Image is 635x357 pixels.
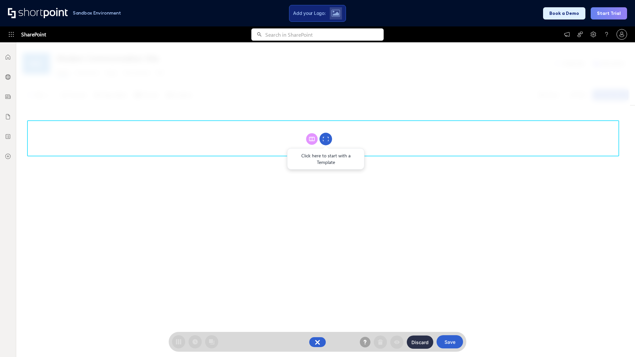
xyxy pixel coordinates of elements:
[602,325,635,357] iframe: Chat Widget
[331,10,340,17] img: Upload logo
[293,10,325,16] span: Add your Logo:
[265,28,384,41] input: Search in SharePoint
[591,7,627,20] button: Start Trial
[407,336,433,349] button: Discard
[73,11,121,15] h1: Sandbox Environment
[543,7,585,20] button: Book a Demo
[437,335,463,348] button: Save
[21,26,46,42] span: SharePoint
